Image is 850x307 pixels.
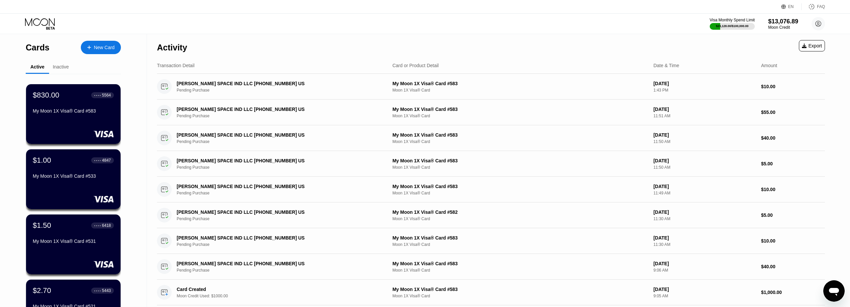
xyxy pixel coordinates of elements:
div: My Moon 1X Visa® Card #533 [33,173,114,179]
div: Moon Credit Used: $1000.00 [177,294,384,298]
div: Moon 1X Visa® Card [392,268,648,273]
div: $5.00 [761,161,825,166]
div: My Moon 1X Visa® Card #583 [392,261,648,266]
div: [DATE] [653,235,755,241]
div: $1.50 [33,221,51,230]
div: Inactive [53,64,69,69]
div: Activity [157,43,187,52]
div: [DATE] [653,261,755,266]
div: My Moon 1X Visa® Card #583 [33,108,114,114]
div: 1:43 PM [653,88,755,93]
div: Pending Purchase [177,139,384,144]
div: Date & Time [653,63,679,68]
div: $10.00 [761,84,825,89]
div: Visa Monthly Spend Limit [710,18,755,22]
div: $13,076.89 [768,18,798,25]
div: Active [30,64,44,69]
div: [DATE] [653,184,755,189]
div: Moon 1X Visa® Card [392,139,648,144]
div: Moon 1X Visa® Card [392,191,648,195]
div: FAQ [802,3,825,10]
div: 11:50 AM [653,165,755,170]
div: $13,076.89Moon Credit [768,18,798,30]
div: ● ● ● ● [94,94,101,96]
div: Pending Purchase [177,216,384,221]
div: Export [802,43,822,48]
div: My Moon 1X Visa® Card #583 [392,184,648,189]
div: My Moon 1X Visa® Card #583 [392,81,648,86]
div: ● ● ● ● [94,224,101,226]
div: Pending Purchase [177,88,384,93]
div: [PERSON_NAME] SPACE IND LLC [PHONE_NUMBER] USPending PurchaseMy Moon 1X Visa® Card #582Moon 1X Vi... [157,202,825,228]
div: Card Created [177,287,369,292]
div: Moon 1X Visa® Card [392,88,648,93]
div: [PERSON_NAME] SPACE IND LLC [PHONE_NUMBER] US [177,235,369,241]
div: New Card [94,45,115,50]
div: $1.00● ● ● ●4847My Moon 1X Visa® Card #533 [26,149,121,209]
div: EN [781,3,802,10]
div: $55.00 [761,110,825,115]
div: 11:50 AM [653,139,755,144]
div: Moon 1X Visa® Card [392,242,648,247]
div: [PERSON_NAME] SPACE IND LLC [PHONE_NUMBER] USPending PurchaseMy Moon 1X Visa® Card #583Moon 1X Vi... [157,228,825,254]
iframe: Кнопка запуска окна обмена сообщениями [823,280,845,302]
div: [PERSON_NAME] SPACE IND LLC [PHONE_NUMBER] USPending PurchaseMy Moon 1X Visa® Card #583Moon 1X Vi... [157,100,825,125]
div: My Moon 1X Visa® Card #583 [392,132,648,138]
div: Transaction Detail [157,63,194,68]
div: Pending Purchase [177,268,384,273]
div: FAQ [817,4,825,9]
div: 11:51 AM [653,114,755,118]
div: Pending Purchase [177,114,384,118]
div: 5443 [102,288,111,293]
div: Visa Monthly Spend Limit$23,128.00/$100,000.00 [710,18,755,30]
div: Moon 1X Visa® Card [392,216,648,221]
div: [PERSON_NAME] SPACE IND LLC [PHONE_NUMBER] USPending PurchaseMy Moon 1X Visa® Card #583Moon 1X Vi... [157,177,825,202]
div: 11:30 AM [653,216,755,221]
div: $2.70 [33,286,51,295]
div: My Moon 1X Visa® Card #582 [392,209,648,215]
div: Moon 1X Visa® Card [392,114,648,118]
div: [DATE] [653,209,755,215]
div: 9:05 AM [653,294,755,298]
div: [PERSON_NAME] SPACE IND LLC [PHONE_NUMBER] USPending PurchaseMy Moon 1X Visa® Card #583Moon 1X Vi... [157,151,825,177]
div: [PERSON_NAME] SPACE IND LLC [PHONE_NUMBER] USPending PurchaseMy Moon 1X Visa® Card #583Moon 1X Vi... [157,125,825,151]
div: $10.00 [761,238,825,244]
div: $40.00 [761,135,825,141]
div: [PERSON_NAME] SPACE IND LLC [PHONE_NUMBER] US [177,184,369,189]
div: Export [799,40,825,51]
div: [DATE] [653,287,755,292]
div: [PERSON_NAME] SPACE IND LLC [PHONE_NUMBER] US [177,81,369,86]
div: Card or Product Detail [392,63,439,68]
div: $830.00 [33,91,59,100]
div: Cards [26,43,49,52]
div: $1.50● ● ● ●6418My Moon 1X Visa® Card #531 [26,214,121,274]
div: Card CreatedMoon Credit Used: $1000.00My Moon 1X Visa® Card #583Moon 1X Visa® Card[DATE]9:05 AM$1... [157,280,825,305]
div: Pending Purchase [177,165,384,170]
div: My Moon 1X Visa® Card #583 [392,158,648,163]
div: 5564 [102,93,111,98]
div: 11:30 AM [653,242,755,247]
div: 9:06 AM [653,268,755,273]
div: My Moon 1X Visa® Card #583 [392,107,648,112]
div: My Moon 1X Visa® Card #531 [33,239,114,244]
div: $23,128.00 / $100,000.00 [716,24,749,28]
div: My Moon 1X Visa® Card #583 [392,235,648,241]
div: $830.00● ● ● ●5564My Moon 1X Visa® Card #583 [26,84,121,144]
div: Pending Purchase [177,191,384,195]
div: 4847 [102,158,111,163]
div: ● ● ● ● [94,290,101,292]
div: New Card [81,41,121,54]
div: $1.00 [33,156,51,165]
div: [PERSON_NAME] SPACE IND LLC [PHONE_NUMBER] US [177,261,369,266]
div: EN [788,4,794,9]
div: Amount [761,63,777,68]
div: [DATE] [653,158,755,163]
div: 11:49 AM [653,191,755,195]
div: [PERSON_NAME] SPACE IND LLC [PHONE_NUMBER] USPending PurchaseMy Moon 1X Visa® Card #583Moon 1X Vi... [157,74,825,100]
div: 6418 [102,223,111,228]
div: Moon 1X Visa® Card [392,294,648,298]
div: [DATE] [653,107,755,112]
div: My Moon 1X Visa® Card #583 [392,287,648,292]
